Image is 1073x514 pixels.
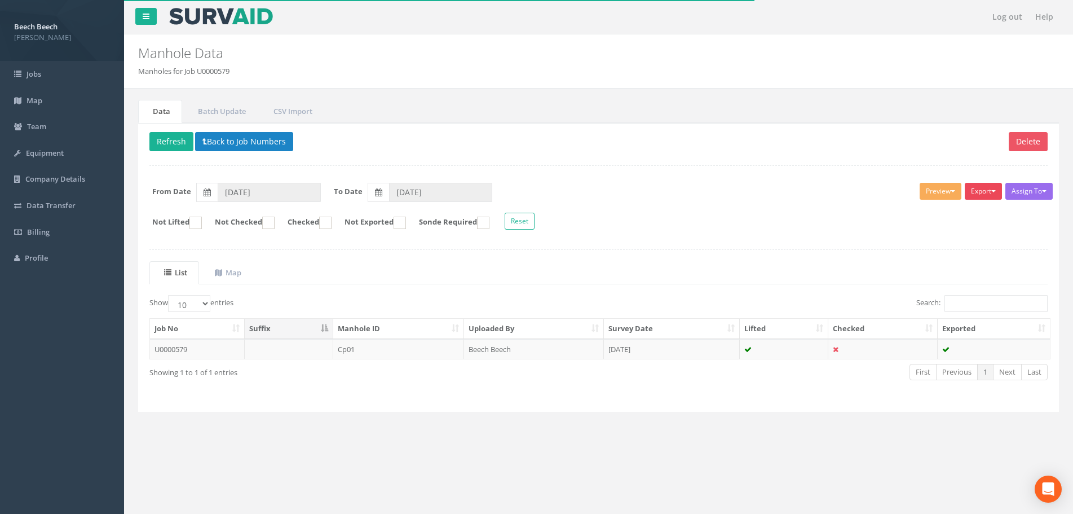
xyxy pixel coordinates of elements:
[604,339,740,359] td: [DATE]
[27,200,76,210] span: Data Transfer
[149,295,233,312] label: Show entries
[27,69,41,79] span: Jobs
[965,183,1002,200] button: Export
[25,253,48,263] span: Profile
[909,364,937,380] a: First
[14,21,58,32] strong: Beech Beech
[138,46,903,60] h2: Manhole Data
[333,319,465,339] th: Manhole ID: activate to sort column ascending
[389,183,492,202] input: To Date
[505,213,535,230] button: Reset
[25,174,85,184] span: Company Details
[27,95,42,106] span: Map
[27,121,46,131] span: Team
[916,295,1048,312] label: Search:
[334,186,363,197] label: To Date
[938,319,1050,339] th: Exported: activate to sort column ascending
[604,319,740,339] th: Survey Date: activate to sort column ascending
[26,148,64,158] span: Equipment
[138,100,182,123] a: Data
[215,267,241,278] uib-tab-heading: Map
[200,261,253,284] a: Map
[333,217,406,229] label: Not Exported
[150,319,245,339] th: Job No: activate to sort column ascending
[936,364,978,380] a: Previous
[149,132,193,151] button: Refresh
[977,364,993,380] a: 1
[204,217,275,229] label: Not Checked
[141,217,202,229] label: Not Lifted
[276,217,332,229] label: Checked
[138,66,229,77] li: Manholes for Job U0000579
[464,319,604,339] th: Uploaded By: activate to sort column ascending
[195,132,293,151] button: Back to Job Numbers
[14,32,110,43] span: [PERSON_NAME]
[828,319,938,339] th: Checked: activate to sort column ascending
[245,319,333,339] th: Suffix: activate to sort column descending
[333,339,465,359] td: Cp01
[1005,183,1053,200] button: Assign To
[259,100,324,123] a: CSV Import
[14,19,110,42] a: Beech Beech [PERSON_NAME]
[168,295,210,312] select: Showentries
[920,183,961,200] button: Preview
[1035,476,1062,503] div: Open Intercom Messenger
[993,364,1022,380] a: Next
[183,100,258,123] a: Batch Update
[164,267,187,278] uib-tab-heading: List
[152,186,191,197] label: From Date
[408,217,489,229] label: Sonde Required
[1009,132,1048,151] button: Delete
[27,227,50,237] span: Billing
[944,295,1048,312] input: Search:
[218,183,321,202] input: From Date
[149,261,199,284] a: List
[150,339,245,359] td: U0000579
[1021,364,1048,380] a: Last
[464,339,604,359] td: Beech Beech
[740,319,829,339] th: Lifted: activate to sort column ascending
[149,363,514,378] div: Showing 1 to 1 of 1 entries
